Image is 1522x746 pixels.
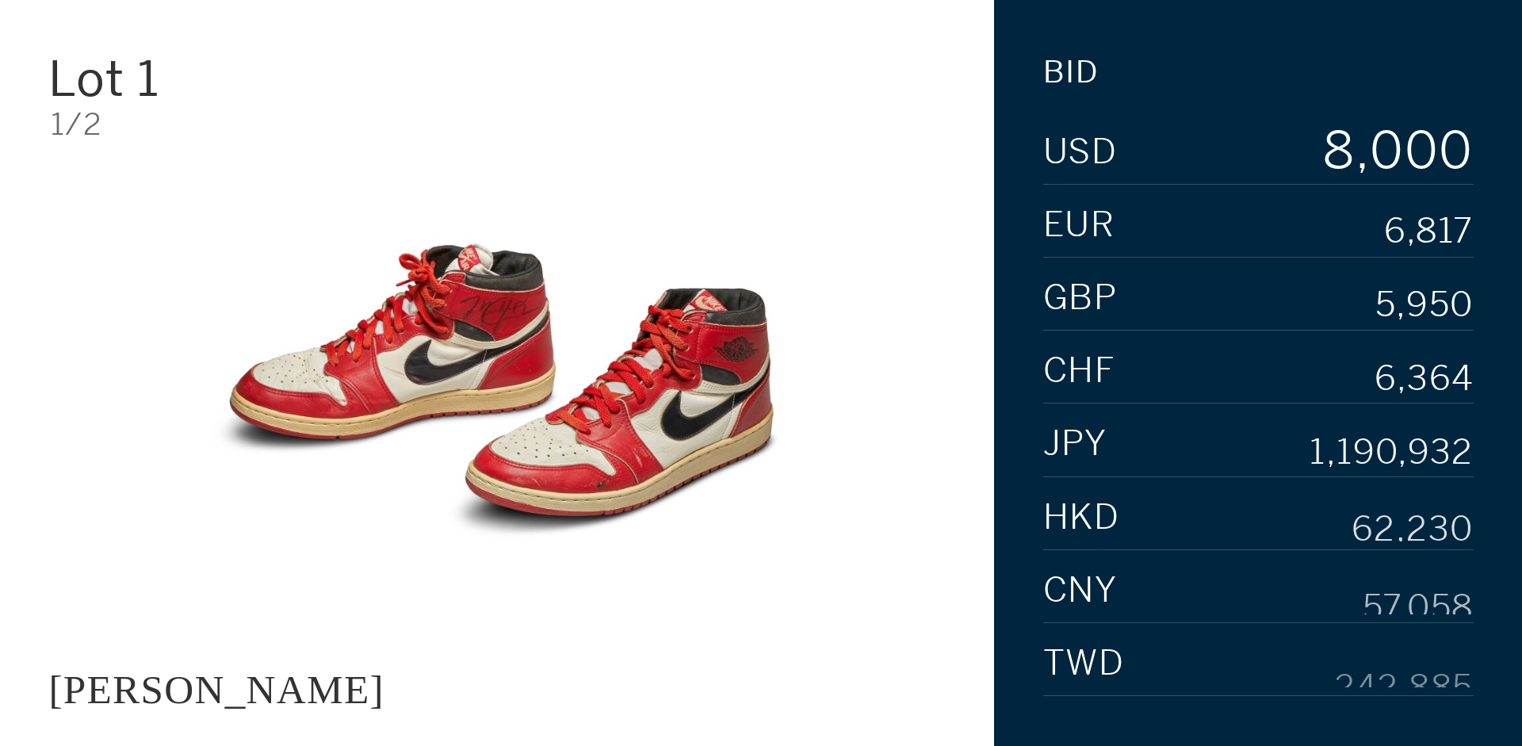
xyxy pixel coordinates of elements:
span: EUR [1043,208,1115,243]
span: GBP [1043,281,1118,316]
span: CNY [1043,573,1118,608]
div: 9 [1321,176,1356,227]
div: 6,364 [1375,361,1474,396]
div: Lot 1 [48,55,347,103]
div: 242,885 [1334,653,1474,688]
div: 62,230 [1352,507,1474,541]
img: JACQUES MAJORELLE [159,164,836,616]
span: TWD [1043,646,1125,681]
div: [PERSON_NAME] [48,667,384,712]
span: CHF [1043,354,1116,388]
div: 0 [1370,125,1405,176]
div: 1/2 [51,109,946,140]
div: 6,817 [1384,215,1474,250]
span: JPY [1043,427,1107,461]
span: USD [1043,135,1118,170]
div: 8 [1321,125,1356,176]
div: 5,950 [1375,288,1474,323]
div: Bid [1043,57,1099,87]
div: 57,058 [1363,580,1474,615]
div: 1,190,932 [1310,434,1474,469]
div: 0 [1439,125,1474,176]
div: 0 [1405,125,1440,176]
span: HKD [1043,500,1120,535]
